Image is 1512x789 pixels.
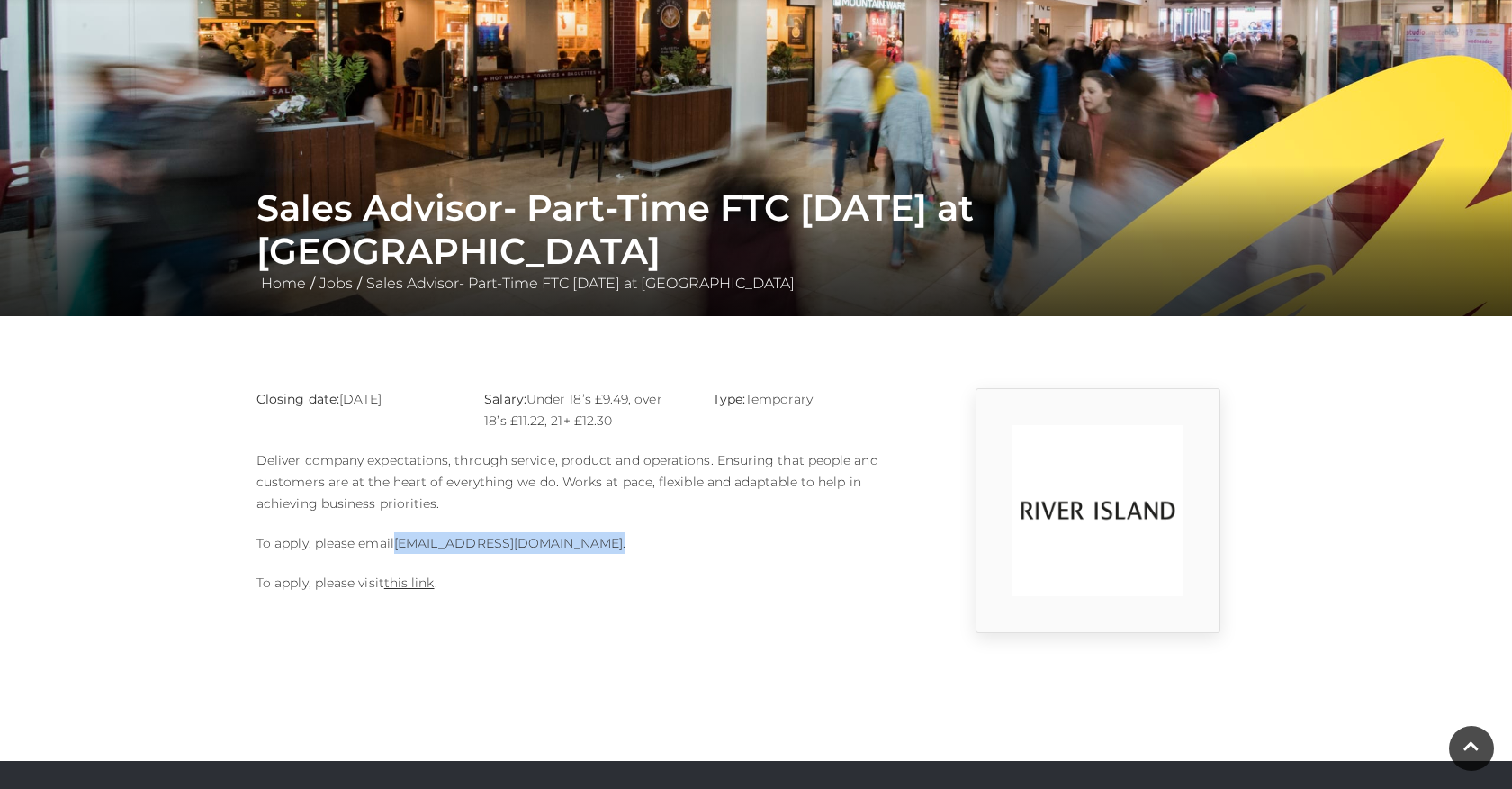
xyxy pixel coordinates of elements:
[256,449,913,514] p: Deliver company expectations, through service, product and operations. Ensuring that people and c...
[713,391,745,407] strong: Type:
[713,388,913,410] p: Temporary
[256,388,457,410] p: [DATE]
[484,388,685,431] p: Under 18’s £9.49, over 18’s £11.22, 21+ £12.30
[315,275,357,292] a: Jobs
[256,572,913,594] p: To apply, please visit .
[256,391,339,407] strong: Closing date:
[1012,425,1183,596] img: 9_1554823252_w6od.png
[243,186,1269,295] div: / /
[256,532,913,554] p: To apply, please email .
[256,186,1255,273] h1: Sales Advisor- Part-Time FTC [DATE] at [GEOGRAPHIC_DATA]
[256,275,310,292] a: Home
[484,391,526,407] strong: Salary:
[394,535,623,551] a: [EMAIL_ADDRESS][DOMAIN_NAME]
[384,575,435,591] a: this link
[362,275,799,292] a: Sales Advisor- Part-Time FTC [DATE] at [GEOGRAPHIC_DATA]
